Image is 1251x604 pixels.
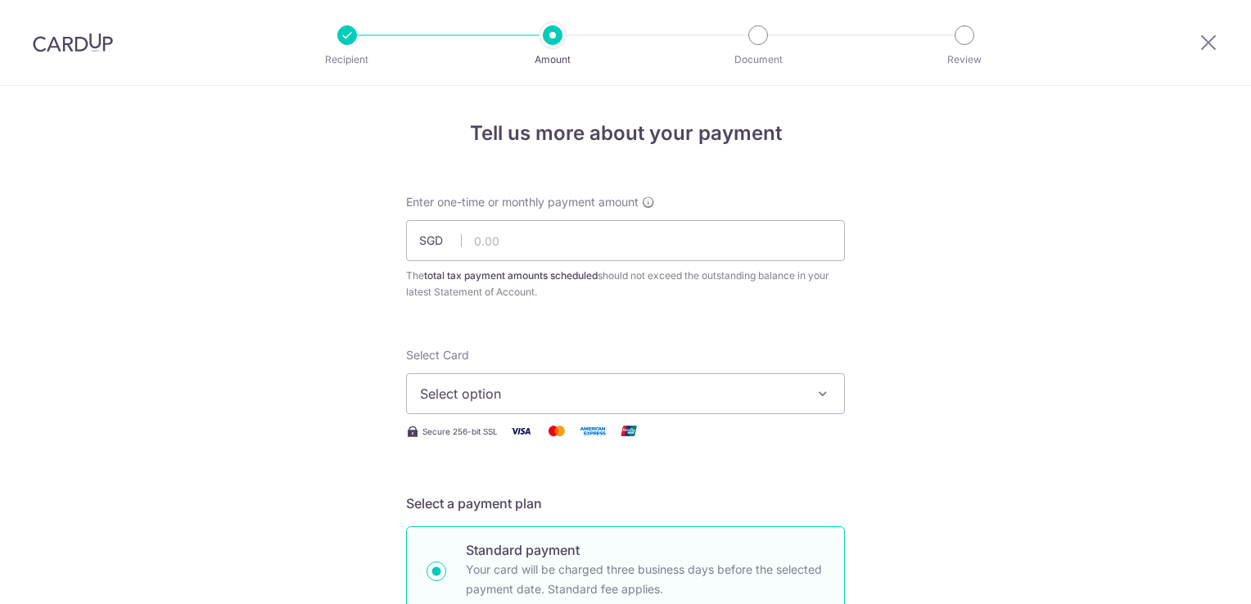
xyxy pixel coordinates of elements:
span: SGD [419,232,462,249]
img: Visa [504,421,537,441]
h5: Select a payment plan [406,494,845,513]
div: The should not exceed the outstanding balance in your latest Statement of Account. [406,268,845,300]
button: Select option [406,373,845,414]
input: 0.00 [406,220,845,261]
img: Union Pay [612,421,645,441]
span: Secure 256-bit SSL [422,425,498,438]
span: Select option [420,384,802,403]
p: Amount [492,52,613,68]
p: Standard payment [466,540,824,560]
p: Recipient [287,52,408,68]
b: total tax payment amounts scheduled [424,269,598,282]
p: Review [904,52,1025,68]
h4: Tell us more about your payment [406,119,845,148]
img: American Express [576,421,609,441]
img: Mastercard [540,421,573,441]
p: Your card will be charged three business days before the selected payment date. Standard fee appl... [466,560,824,599]
img: CardUp [33,33,113,52]
span: Enter one-time or monthly payment amount [406,194,639,210]
p: Document [698,52,819,68]
span: translation missing: en.payables.payment_networks.credit_card.summary.labels.select_card [406,348,469,362]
